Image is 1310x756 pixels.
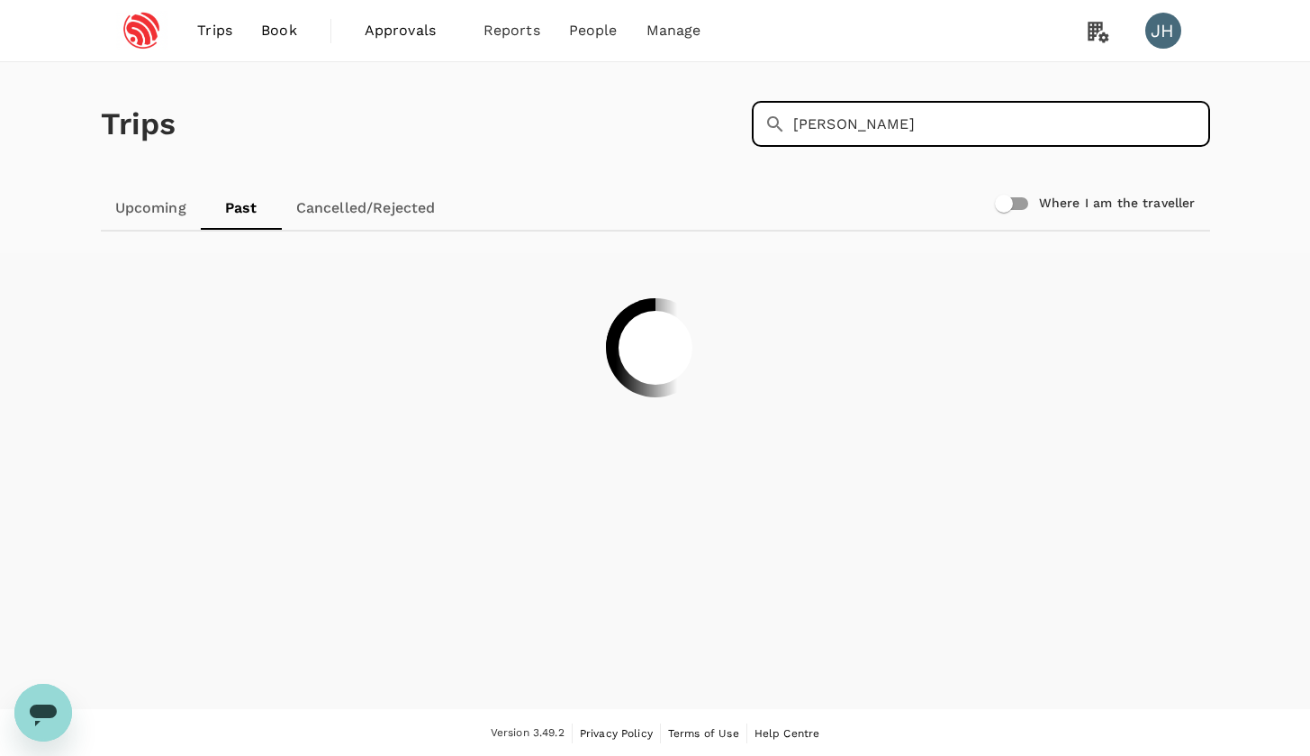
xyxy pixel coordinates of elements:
span: Trips [197,20,232,41]
a: Past [201,187,282,230]
span: Help Centre [754,727,820,740]
span: Manage [646,20,701,41]
span: Privacy Policy [580,727,653,740]
span: People [569,20,618,41]
input: Search by travellers, trips, or destination, label, team [793,102,1210,147]
a: Upcoming [101,187,201,230]
a: Cancelled/Rejected [282,187,450,230]
a: Terms of Use [668,724,739,743]
h1: Trips [101,62,176,187]
iframe: Button to launch messaging window [14,684,72,742]
a: Privacy Policy [580,724,653,743]
span: Approvals [365,20,455,41]
a: Help Centre [754,724,820,743]
img: Espressif Systems Singapore Pte Ltd [101,11,184,50]
span: Reports [483,20,540,41]
span: Version 3.49.2 [491,724,565,742]
div: JH [1145,13,1181,49]
h6: Where I am the traveller [1039,194,1196,214]
span: Terms of Use [668,727,739,740]
span: Book [261,20,297,41]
